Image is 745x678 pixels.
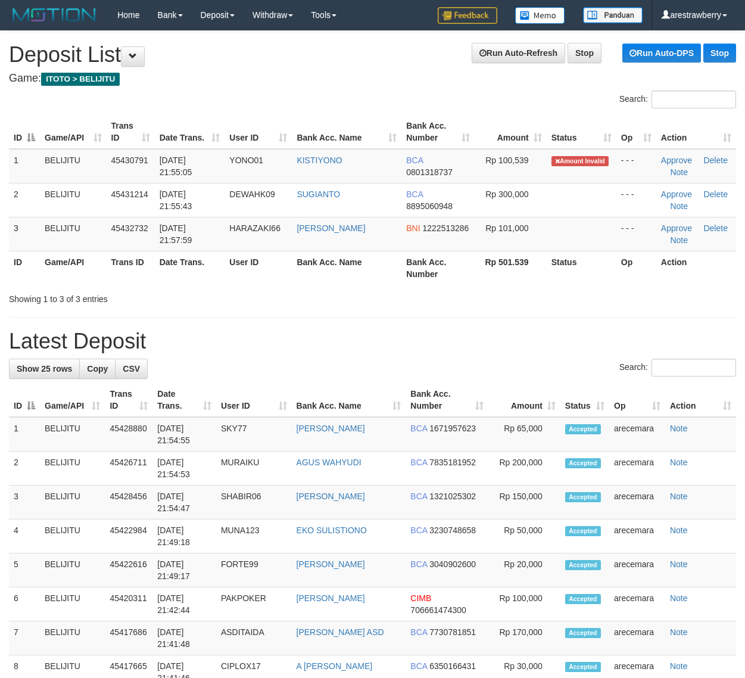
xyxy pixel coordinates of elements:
[670,492,688,501] a: Note
[152,452,216,486] td: [DATE] 21:54:53
[616,149,656,184] td: - - -
[565,662,601,672] span: Accepted
[406,167,453,177] span: Copy 0801318737 to clipboard
[152,553,216,587] td: [DATE] 21:49:17
[17,364,72,374] span: Show 25 rows
[9,520,40,553] td: 4
[410,559,427,569] span: BCA
[429,458,476,467] span: Copy 7835181952 to clipboard
[622,43,701,63] a: Run Auto-DPS
[488,520,560,553] td: Rp 50,000
[40,149,107,184] td: BELIJITU
[152,520,216,553] td: [DATE] 21:49:18
[105,383,152,417] th: Trans ID: activate to sort column ascending
[216,553,292,587] td: FORTE99
[488,621,560,655] td: Rp 170,000
[9,452,40,486] td: 2
[105,486,152,520] td: 45428456
[9,288,301,305] div: Showing 1 to 3 of 3 entries
[485,223,528,233] span: Rp 101,000
[475,251,546,285] th: Rp 501.539
[616,115,656,149] th: Op: activate to sort column ascending
[111,223,148,233] span: 45432732
[410,458,427,467] span: BCA
[551,156,609,166] span: Amount is not matched
[547,115,616,149] th: Status: activate to sort column ascending
[9,183,40,217] td: 2
[105,587,152,621] td: 45420311
[297,492,365,501] a: [PERSON_NAME]
[609,587,665,621] td: arecemara
[40,383,105,417] th: Game/API: activate to sort column ascending
[9,417,40,452] td: 1
[9,329,736,353] h1: Latest Deposit
[565,526,601,536] span: Accepted
[111,189,148,199] span: 45431214
[616,251,656,285] th: Op
[297,593,365,603] a: [PERSON_NAME]
[661,189,692,199] a: Approve
[429,492,476,501] span: Copy 1321025302 to clipboard
[225,251,292,285] th: User ID
[115,359,148,379] a: CSV
[670,627,688,637] a: Note
[292,383,406,417] th: Bank Acc. Name: activate to sort column ascending
[160,223,192,245] span: [DATE] 21:57:59
[619,91,736,108] label: Search:
[105,520,152,553] td: 45422984
[410,627,427,637] span: BCA
[152,486,216,520] td: [DATE] 21:54:47
[216,417,292,452] td: SKY77
[609,417,665,452] td: arecemara
[410,593,431,603] span: CIMB
[216,520,292,553] td: MUNA123
[152,417,216,452] td: [DATE] 21:54:55
[105,553,152,587] td: 45422616
[40,115,107,149] th: Game/API: activate to sort column ascending
[216,621,292,655] td: ASDITAIDA
[40,183,107,217] td: BELIJITU
[160,189,192,211] span: [DATE] 21:55:43
[568,43,601,63] a: Stop
[40,486,105,520] td: BELIJITU
[703,223,727,233] a: Delete
[297,559,365,569] a: [PERSON_NAME]
[485,155,528,165] span: Rp 100,539
[297,525,367,535] a: EKO SULISTIONO
[670,424,688,433] a: Note
[488,553,560,587] td: Rp 20,000
[111,155,148,165] span: 45430791
[406,201,453,211] span: Copy 8895060948 to clipboard
[225,115,292,149] th: User ID: activate to sort column ascending
[565,492,601,502] span: Accepted
[123,364,140,374] span: CSV
[609,520,665,553] td: arecemara
[87,364,108,374] span: Copy
[297,189,340,199] a: SUGIANTO
[661,155,692,165] a: Approve
[429,627,476,637] span: Copy 7730781851 to clipboard
[297,223,365,233] a: [PERSON_NAME]
[410,605,466,615] span: Copy 706661474300 to clipboard
[438,7,497,24] img: Feedback.jpg
[401,251,475,285] th: Bank Acc. Number
[105,452,152,486] td: 45426711
[229,155,263,165] span: YONO01
[410,525,427,535] span: BCA
[9,486,40,520] td: 3
[665,383,736,417] th: Action: activate to sort column ascending
[609,486,665,520] td: arecemara
[40,417,105,452] td: BELIJITU
[105,621,152,655] td: 45417686
[9,251,40,285] th: ID
[410,424,427,433] span: BCA
[9,115,40,149] th: ID: activate to sort column descending
[661,223,692,233] a: Approve
[297,661,373,671] a: A [PERSON_NAME]
[656,251,736,285] th: Action
[423,223,469,233] span: Copy 1222513286 to clipboard
[565,424,601,434] span: Accepted
[429,559,476,569] span: Copy 3040902600 to clipboard
[292,115,401,149] th: Bank Acc. Name: activate to sort column ascending
[485,189,528,199] span: Rp 300,000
